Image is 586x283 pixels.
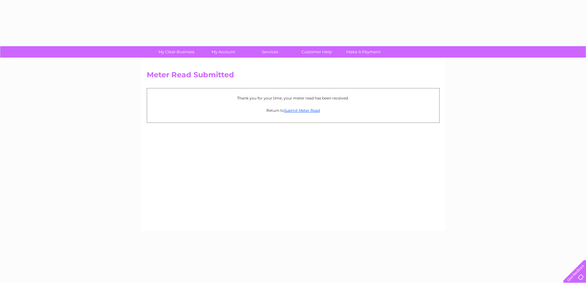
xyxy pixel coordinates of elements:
p: Thank you for your time, your meter read has been received. [150,95,436,101]
a: Submit Meter Read [284,108,320,113]
a: Services [245,46,295,58]
a: Make A Payment [338,46,389,58]
p: Return to [150,107,436,113]
a: My Clear Business [151,46,202,58]
a: My Account [198,46,249,58]
a: Customer Help [291,46,342,58]
h2: Meter Read Submitted [147,71,440,82]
